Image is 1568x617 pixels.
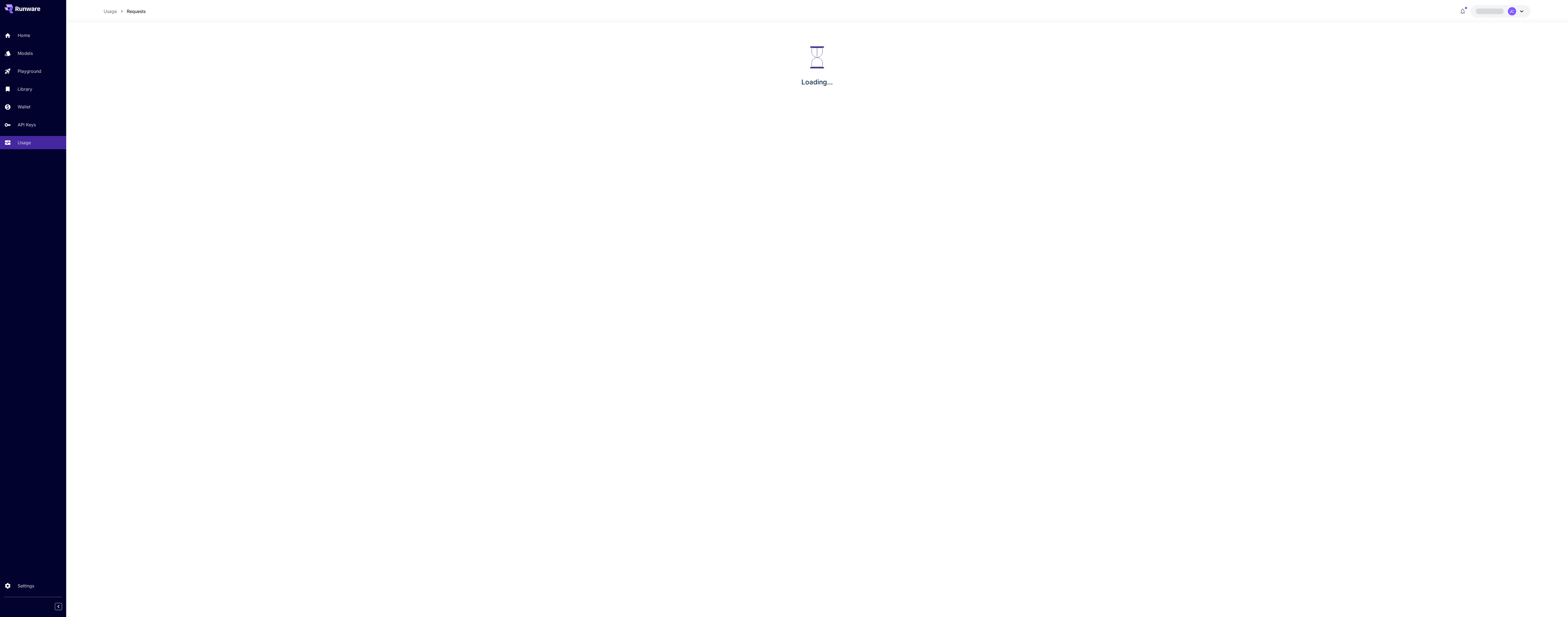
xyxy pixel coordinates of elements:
[1470,5,1531,18] button: JC
[18,50,33,57] p: Models
[18,86,32,92] p: Library
[55,603,62,610] button: Collapse sidebar
[104,8,117,15] a: Usage
[18,68,41,74] p: Playground
[18,121,36,128] p: API Keys
[18,583,34,589] p: Settings
[59,602,66,611] div: Collapse sidebar
[18,32,30,39] p: Home
[1508,7,1516,15] div: JC
[18,139,31,146] p: Usage
[18,103,30,110] p: Wallet
[127,8,146,15] a: Requests
[801,77,833,87] p: Loading...
[104,8,146,15] nav: breadcrumb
